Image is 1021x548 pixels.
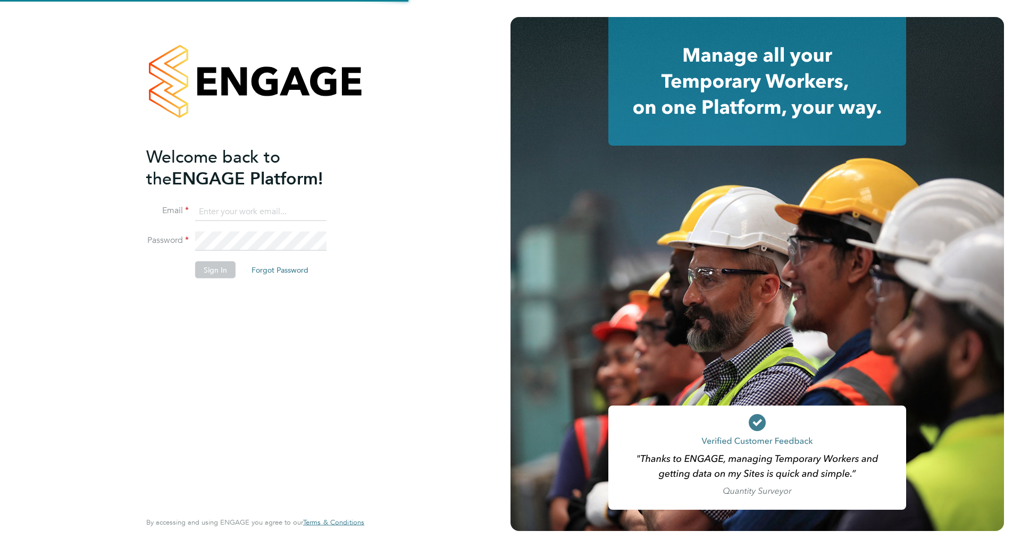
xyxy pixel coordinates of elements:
input: Enter your work email... [195,202,327,221]
label: Email [146,205,189,216]
a: Terms & Conditions [303,518,364,527]
span: Welcome back to the [146,146,280,189]
span: By accessing and using ENGAGE you agree to our [146,518,364,527]
button: Sign In [195,262,236,279]
h2: ENGAGE Platform! [146,146,354,189]
button: Forgot Password [243,262,317,279]
span: Terms & Conditions [303,518,364,527]
label: Password [146,235,189,246]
